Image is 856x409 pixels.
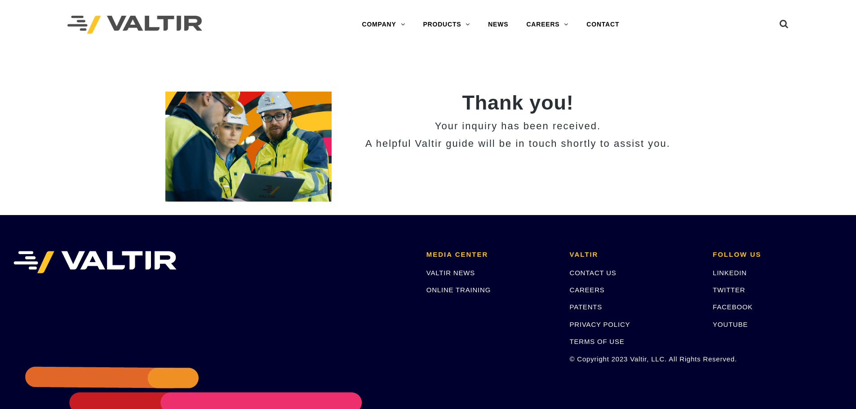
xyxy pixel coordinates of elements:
img: VALTIR [13,251,177,273]
a: FACEBOOK [713,303,753,311]
img: Valtir [67,16,202,34]
a: PRODUCTS [414,16,479,34]
strong: Thank you! [462,91,573,114]
a: COMPANY [353,16,414,34]
a: TWITTER [713,286,745,294]
h2: VALTIR [570,251,700,259]
h3: A helpful Valtir guide will be in touch shortly to assist you. [345,138,691,149]
a: CAREERS [517,16,577,34]
h2: FOLLOW US [713,251,843,259]
a: NEWS [479,16,517,34]
a: VALTIR NEWS [426,269,475,277]
h2: MEDIA CENTER [426,251,556,259]
h3: Your inquiry has been received. [345,121,691,132]
a: CAREERS [570,286,605,294]
img: 2 Home_Team [165,92,332,202]
a: ONLINE TRAINING [426,286,491,294]
a: PRIVACY POLICY [570,321,630,328]
a: PATENTS [570,303,603,311]
p: © Copyright 2023 Valtir, LLC. All Rights Reserved. [570,354,700,364]
a: CONTACT [577,16,628,34]
a: LINKEDIN [713,269,747,277]
a: CONTACT US [570,269,616,277]
a: YOUTUBE [713,321,748,328]
a: TERMS OF USE [570,338,625,345]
